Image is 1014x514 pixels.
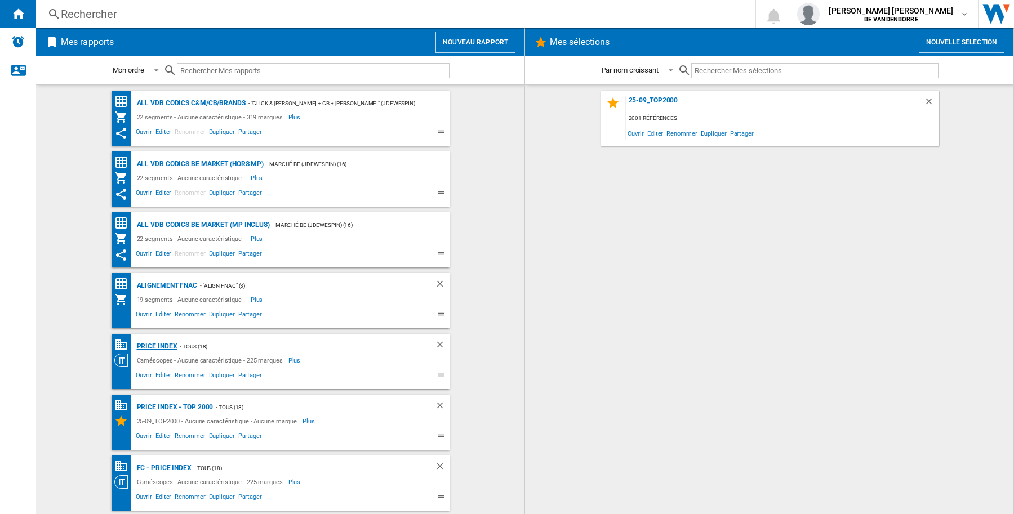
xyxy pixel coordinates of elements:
span: Plus [288,110,303,124]
span: Ouvrir [134,431,154,444]
span: Renommer [665,126,699,141]
span: Renommer [173,491,207,505]
div: - "Align Fnac" (3) [197,279,412,293]
span: Ouvrir [134,187,154,201]
div: Alignement Fnac [134,279,198,293]
span: Partager [237,127,264,140]
div: Par nom croissant [602,66,659,74]
div: Supprimer [435,339,450,354]
div: Base 100 [114,338,134,352]
div: Mon assortiment [114,293,134,306]
div: 19 segments - Aucune caractéristique - [134,293,251,306]
span: Partager [237,491,264,505]
span: Editer [646,126,665,141]
div: ALL VDB CODICS BE MARKET (hors MP) [134,157,264,171]
ng-md-icon: Ce rapport a été partagé avec vous [114,187,128,201]
span: Editer [154,248,173,262]
div: Supprimer [435,400,450,414]
div: 22 segments - Aucune caractéristique - [134,232,251,245]
span: Dupliquer [207,491,237,505]
img: profile.jpg [797,3,820,25]
span: Renommer [173,431,207,444]
div: Matrice des prix [114,95,134,109]
div: FC - PRICE INDEX [134,461,192,475]
span: Renommer [173,370,207,383]
div: - TOUS (18) [192,461,412,475]
span: Dupliquer [699,126,728,141]
div: Mon assortiment [114,232,134,245]
span: Editer [154,431,173,444]
ng-md-icon: Ce rapport a été partagé avec vous [114,248,128,262]
span: Plus [288,354,303,367]
div: Supprimer [435,461,450,475]
span: Plus [251,293,265,306]
div: Mon assortiment [114,171,134,185]
span: Editer [154,491,173,505]
span: Editer [154,127,173,140]
div: Mes Sélections [114,414,134,428]
div: Matrice des prix [114,277,134,291]
span: Ouvrir [134,370,154,383]
div: 2001 références [626,111,939,126]
span: Ouvrir [134,248,154,262]
div: Matrice des prix [114,155,134,169]
span: Editer [154,309,173,323]
input: Rechercher Mes rapports [177,63,450,78]
div: - Marché BE (jdewespin) (16) [270,218,427,232]
span: Dupliquer [207,127,237,140]
h2: Mes rapports [59,32,116,53]
span: Plus [288,475,303,489]
span: Renommer [173,309,207,323]
span: [PERSON_NAME] [PERSON_NAME] [829,5,953,16]
div: PRICE INDEX - Top 2000 [134,400,214,414]
span: Plus [251,171,265,185]
div: Base 100 [114,399,134,413]
div: 22 segments - Aucune caractéristique - [134,171,251,185]
span: Partager [237,431,264,444]
div: - Marché BE (jdewespin) (16) [264,157,426,171]
div: Vision Catégorie [114,354,134,367]
div: Caméscopes - Aucune caractéristique - 225 marques [134,475,288,489]
button: Nouvelle selection [919,32,1004,53]
div: - TOUS (18) [213,400,412,414]
div: 22 segments - Aucune caractéristique - 319 marques [134,110,288,124]
h2: Mes sélections [548,32,612,53]
div: Mon ordre [113,66,144,74]
span: Renommer [173,127,207,140]
span: Editer [154,187,173,201]
div: ALL VDB CODICS C&M/CB/BRANDS [134,96,246,110]
span: Ouvrir [134,309,154,323]
div: Supprimer [435,279,450,293]
div: Rechercher [61,6,726,22]
span: Renommer [173,248,207,262]
span: Editer [154,370,173,383]
span: Renommer [173,187,207,201]
span: Dupliquer [207,187,237,201]
span: Plus [303,414,317,428]
div: Caméscopes - Aucune caractéristique - 225 marques [134,354,288,367]
div: - TOUS (18) [177,339,412,354]
img: alerts-logo.svg [11,35,25,48]
span: Dupliquer [207,309,237,323]
span: Dupliquer [207,248,237,262]
input: Rechercher Mes sélections [691,63,939,78]
span: Partager [237,370,264,383]
div: Vision Catégorie [114,475,134,489]
span: Dupliquer [207,370,237,383]
div: PRICE INDEX [134,339,177,354]
span: Partager [237,309,264,323]
div: 25-09_TOP2000 [626,96,924,111]
div: - "Click & [PERSON_NAME] + CB + [PERSON_NAME]" (jdewespin) (11) [246,96,427,110]
div: Supprimer [924,96,939,111]
div: 25-09_TOP2000 - Aucune caractéristique - Aucune marque [134,414,303,428]
span: Plus [251,232,265,245]
span: Partager [237,187,264,201]
div: Mon assortiment [114,110,134,124]
span: Dupliquer [207,431,237,444]
ng-md-icon: Ce rapport a été partagé avec vous [114,127,128,140]
span: Ouvrir [626,126,646,141]
div: Matrice des prix [114,216,134,230]
span: Ouvrir [134,127,154,140]
b: BE VANDENBORRE [864,16,918,23]
button: Nouveau rapport [435,32,515,53]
